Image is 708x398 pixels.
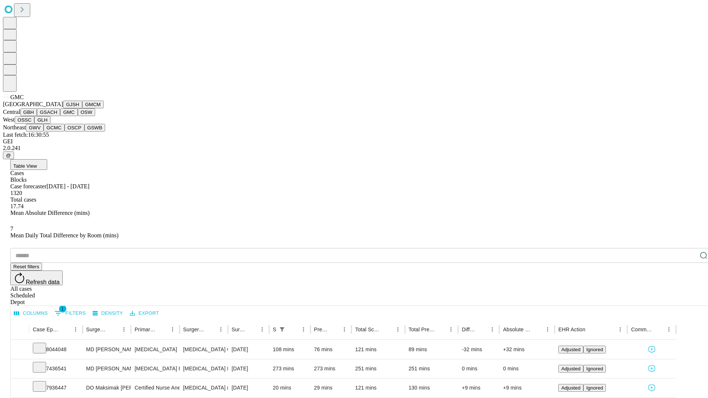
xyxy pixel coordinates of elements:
[558,365,583,373] button: Adjusted
[232,378,265,397] div: [DATE]
[393,324,403,335] button: Menu
[409,359,455,378] div: 251 mins
[558,384,583,392] button: Adjusted
[86,359,127,378] div: MD [PERSON_NAME] Md
[33,359,79,378] div: 7436541
[119,324,129,335] button: Menu
[314,359,348,378] div: 273 mins
[15,116,35,124] button: OSSC
[13,163,37,169] span: Table View
[26,279,60,285] span: Refresh data
[3,124,26,130] span: Northeast
[273,359,307,378] div: 273 mins
[232,327,246,332] div: Surgery Date
[3,145,705,151] div: 2.0.241
[65,124,84,132] button: OSCP
[503,359,551,378] div: 0 mins
[59,305,66,313] span: 1
[273,340,307,359] div: 108 mins
[6,153,11,158] span: @
[586,385,603,391] span: Ignored
[355,359,401,378] div: 251 mins
[10,226,13,232] span: 7
[314,327,329,332] div: Predicted In Room Duration
[435,324,446,335] button: Sort
[3,116,15,123] span: West
[561,347,580,352] span: Adjusted
[382,324,393,335] button: Sort
[108,324,119,335] button: Sort
[60,324,70,335] button: Sort
[339,324,350,335] button: Menu
[314,378,348,397] div: 29 mins
[288,324,298,335] button: Sort
[273,327,276,332] div: Scheduled In Room Duration
[20,108,37,116] button: GBH
[10,159,47,170] button: Table View
[503,340,551,359] div: +32 mins
[46,183,89,189] span: [DATE] - [DATE]
[82,101,104,108] button: GMCM
[13,264,39,269] span: Reset filters
[33,340,79,359] div: 8044048
[314,340,348,359] div: 76 mins
[273,378,307,397] div: 20 mins
[503,327,531,332] div: Absolute Difference
[183,378,224,397] div: [MEDICAL_DATA] (EGD), FLEXIBLE, TRANSORAL, WITH [MEDICAL_DATA] SINGLE OR MULTIPLE
[3,101,63,107] span: [GEOGRAPHIC_DATA]
[477,324,487,335] button: Sort
[561,385,580,391] span: Adjusted
[183,340,224,359] div: [MEDICAL_DATA] OF SKIN ABDOMINAL
[3,151,14,159] button: @
[232,359,265,378] div: [DATE]
[60,108,77,116] button: GMC
[44,124,65,132] button: GCMC
[10,210,90,216] span: Mean Absolute Difference (mins)
[10,232,118,238] span: Mean Daily Total Difference by Room (mins)
[70,324,81,335] button: Menu
[664,324,674,335] button: Menu
[128,308,161,319] button: Export
[167,324,178,335] button: Menu
[446,324,456,335] button: Menu
[542,324,553,335] button: Menu
[183,359,224,378] div: [MEDICAL_DATA] REPAIR [MEDICAL_DATA]
[34,116,50,124] button: GLH
[10,270,63,285] button: Refresh data
[583,384,606,392] button: Ignored
[503,378,551,397] div: +9 mins
[586,366,603,371] span: Ignored
[14,363,25,376] button: Expand
[135,327,156,332] div: Primary Service
[257,324,267,335] button: Menu
[84,124,105,132] button: GSWB
[586,347,603,352] span: Ignored
[462,378,496,397] div: +9 mins
[298,324,309,335] button: Menu
[10,263,42,270] button: Reset filters
[3,109,20,115] span: Central
[532,324,542,335] button: Sort
[86,327,108,332] div: Surgeon Name
[462,340,496,359] div: -32 mins
[216,324,226,335] button: Menu
[26,124,44,132] button: GWV
[14,382,25,395] button: Expand
[615,324,625,335] button: Menu
[583,365,606,373] button: Ignored
[157,324,167,335] button: Sort
[653,324,664,335] button: Sort
[277,324,287,335] div: 1 active filter
[409,327,435,332] div: Total Predicted Duration
[586,324,596,335] button: Sort
[10,183,46,189] span: Case forecaster
[135,340,176,359] div: [MEDICAL_DATA]
[86,378,127,397] div: DO Maksimak [PERSON_NAME]
[462,359,496,378] div: 0 mins
[277,324,287,335] button: Show filters
[135,359,176,378] div: [MEDICAL_DATA] Endovascular
[355,340,401,359] div: 121 mins
[462,327,476,332] div: Difference
[205,324,216,335] button: Sort
[10,196,36,203] span: Total cases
